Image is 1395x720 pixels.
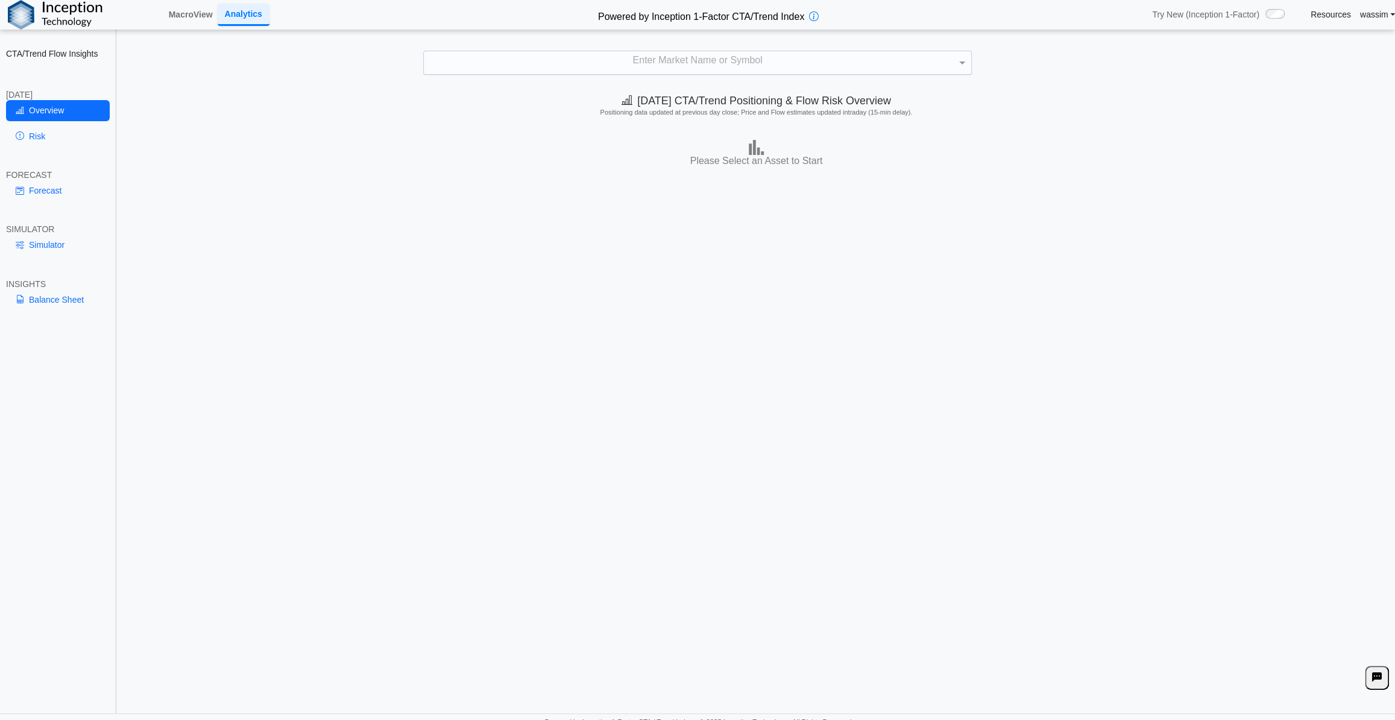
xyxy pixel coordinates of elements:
a: Simulator [6,235,110,255]
a: Risk [6,126,110,147]
div: Enter Market Name or Symbol [424,51,971,74]
a: Forecast [6,180,110,201]
span: [DATE] CTA/Trend Positioning & Flow Risk Overview [622,95,891,107]
img: bar-chart.png [749,140,764,155]
h5: Positioning data updated at previous day close; Price and Flow estimates updated intraday (15-min... [124,109,1388,116]
a: Resources [1311,9,1351,20]
h3: Please Select an Asset to Start [121,155,1392,168]
h2: CTA/Trend Flow Insights [6,48,110,59]
div: INSIGHTS [6,279,110,289]
span: Try New (Inception 1-Factor) [1152,9,1259,20]
div: FORECAST [6,169,110,180]
div: [DATE] [6,89,110,100]
a: wassim [1360,9,1395,20]
div: SIMULATOR [6,224,110,235]
a: Overview [6,100,110,121]
h2: Powered by Inception 1-Factor CTA/Trend Index [593,6,809,24]
a: Analytics [218,4,269,26]
a: Balance Sheet [6,289,110,310]
a: MacroView [164,4,218,25]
